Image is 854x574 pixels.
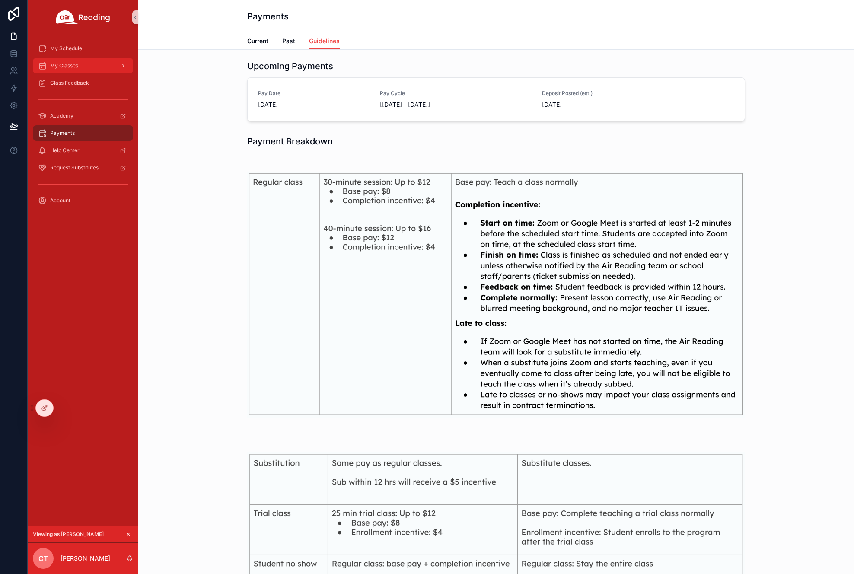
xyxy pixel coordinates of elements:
span: Past [282,37,295,45]
span: Account [50,197,70,204]
span: Pay Date [258,90,370,97]
p: [PERSON_NAME] [61,554,110,563]
a: My Schedule [33,41,133,56]
a: Current [247,33,268,51]
span: Help Center [50,147,80,154]
div: scrollable content [28,35,138,220]
span: My Classes [50,62,78,69]
a: Academy [33,108,133,124]
a: My Classes [33,58,133,73]
img: 23461-Screenshot-2025-01-01-at-6.58.39-PM.png [247,172,745,418]
span: Deposit Posted (est.) [542,90,653,97]
span: Request Substitutes [50,164,99,171]
span: Academy [50,112,73,119]
span: CT [38,553,48,564]
span: [[DATE] - [DATE]] [380,100,532,109]
a: Payments [33,125,133,141]
a: Class Feedback [33,75,133,91]
a: Guidelines [309,33,340,50]
img: App logo [56,10,110,24]
span: Payments [50,130,75,137]
a: Past [282,33,295,51]
span: [DATE] [258,100,370,109]
span: Current [247,37,268,45]
a: Help Center [33,143,133,158]
span: Pay Cycle [380,90,532,97]
a: Request Substitutes [33,160,133,175]
span: Viewing as [PERSON_NAME] [33,531,104,538]
h1: Upcoming Payments [247,60,333,72]
span: Class Feedback [50,80,89,86]
a: Account [33,193,133,208]
span: [DATE] [542,100,653,109]
h1: Payments [247,10,289,22]
span: My Schedule [50,45,82,52]
h1: Payment Breakdown [247,135,333,147]
span: Guidelines [309,37,340,45]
